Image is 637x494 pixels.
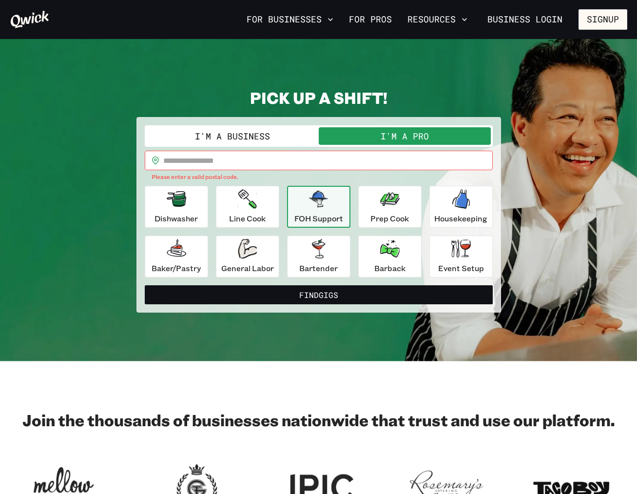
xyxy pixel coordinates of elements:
button: General Labor [216,236,279,277]
p: Dishwasher [154,213,198,224]
button: Dishwasher [145,186,208,228]
button: I'm a Pro [319,127,491,145]
button: FOH Support [287,186,350,228]
button: Event Setup [429,236,493,277]
p: Event Setup [438,262,484,274]
button: Barback [358,236,422,277]
button: Resources [404,11,471,28]
p: Barback [374,262,405,274]
a: For Pros [345,11,396,28]
h2: Join the thousands of businesses nationwide that trust and use our platform. [10,410,627,430]
p: Baker/Pastry [152,262,201,274]
button: Prep Cook [358,186,422,228]
button: Line Cook [216,186,279,228]
p: Prep Cook [370,213,409,224]
button: For Businesses [243,11,337,28]
p: Bartender [299,262,338,274]
h2: PICK UP A SHIFT! [136,88,501,107]
button: Housekeeping [429,186,493,228]
a: Business Login [479,9,571,30]
button: Signup [579,9,627,30]
p: Housekeeping [434,213,487,224]
button: Baker/Pastry [145,236,208,277]
p: Please enter a valid postal code. [152,172,486,182]
p: FOH Support [294,213,343,224]
button: FindGigs [145,285,493,305]
p: Line Cook [229,213,266,224]
button: Bartender [287,236,350,277]
p: General Labor [221,262,274,274]
button: I'm a Business [147,127,319,145]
